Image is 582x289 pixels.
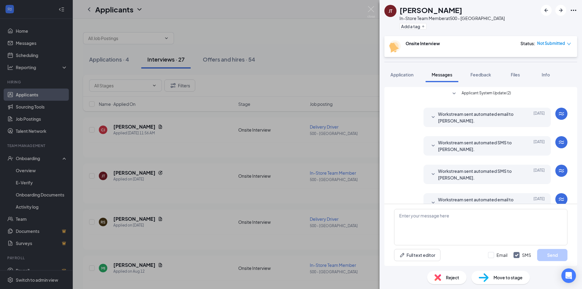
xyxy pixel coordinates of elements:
[555,5,566,16] button: ArrowRight
[493,274,523,281] span: Move to stage
[400,23,426,29] button: PlusAdd a tag
[400,5,462,15] h1: [PERSON_NAME]
[537,40,565,46] span: Not Submitted
[438,139,517,153] span: Workstream sent automated SMS to [PERSON_NAME].
[430,114,437,121] svg: SmallChevronDown
[421,25,425,28] svg: Plus
[438,168,517,181] span: Workstream sent automated SMS to [PERSON_NAME].
[533,111,545,124] span: [DATE]
[558,139,565,146] svg: WorkstreamLogo
[390,72,413,77] span: Application
[450,90,511,97] button: SmallChevronDownApplicant System Update (2)
[430,142,437,150] svg: SmallChevronDown
[432,72,452,77] span: Messages
[541,5,552,16] button: ArrowLeftNew
[561,268,576,283] div: Open Intercom Messenger
[400,15,505,21] div: In-Store Team Member at 500 - [GEOGRAPHIC_DATA]
[558,110,565,117] svg: WorkstreamLogo
[389,8,392,14] div: JT
[520,40,535,46] div: Status :
[542,72,550,77] span: Info
[557,7,564,14] svg: ArrowRight
[399,252,405,258] svg: Pen
[558,167,565,174] svg: WorkstreamLogo
[462,90,511,97] span: Applicant System Update (2)
[567,42,571,46] span: down
[470,72,491,77] span: Feedback
[438,111,517,124] span: Workstream sent automated email to [PERSON_NAME].
[533,196,545,210] span: [DATE]
[406,41,440,46] b: Onsite Interview
[450,90,458,97] svg: SmallChevronDown
[511,72,520,77] span: Files
[558,196,565,203] svg: WorkstreamLogo
[537,249,567,261] button: Send
[430,171,437,178] svg: SmallChevronDown
[430,199,437,207] svg: SmallChevronDown
[438,196,517,210] span: Workstream sent automated email to [PERSON_NAME].
[394,249,440,261] button: Full text editorPen
[533,168,545,181] span: [DATE]
[446,274,459,281] span: Reject
[570,7,577,14] svg: Ellipses
[533,139,545,153] span: [DATE]
[543,7,550,14] svg: ArrowLeftNew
